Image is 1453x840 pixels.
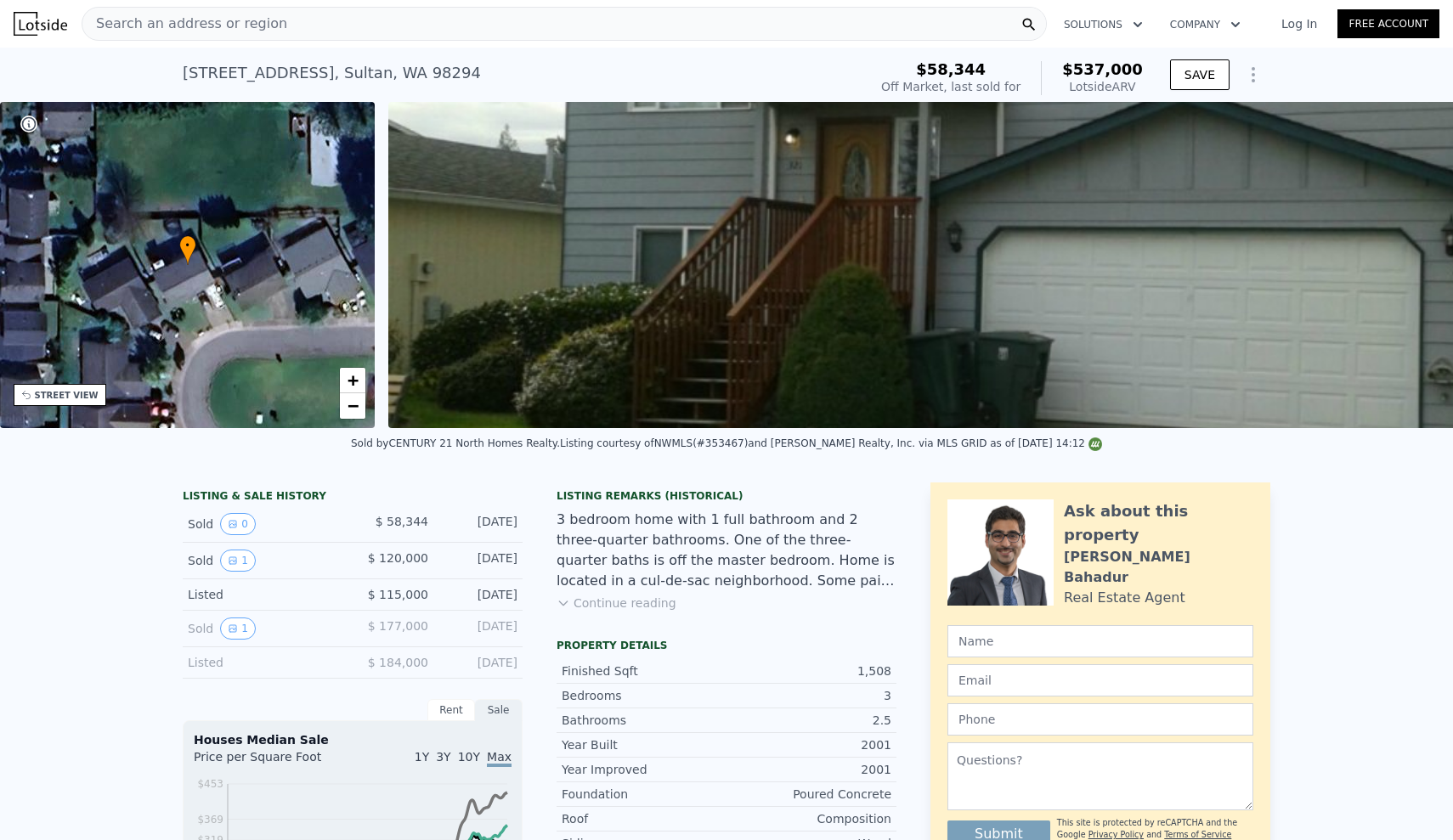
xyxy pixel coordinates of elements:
[188,617,339,640] div: Sold
[1164,830,1231,839] a: Terms of Service
[348,395,359,416] span: −
[442,550,517,572] div: [DATE]
[1088,437,1102,451] img: NWMLS Logo
[557,595,676,612] button: Continue reading
[14,12,67,36] img: Lotside
[368,551,428,565] span: $ 120,000
[726,761,891,778] div: 2001
[179,238,196,253] span: •
[348,369,359,391] span: +
[947,703,1253,736] input: Phone
[881,78,1020,95] div: Off Market, last sold for
[194,748,353,775] div: Price per Square Foot
[1064,499,1253,547] div: Ask about this property
[562,761,726,778] div: Year Improved
[560,437,1102,449] div: Listing courtesy of NWMLS (#353467) and [PERSON_NAME] Realty, Inc. via MLS GRID as of [DATE] 14:12
[436,750,450,764] span: 3Y
[1337,9,1439,38] a: Free Account
[427,699,475,721] div: Rent
[726,662,891,679] div: 1,508
[562,662,726,679] div: Finished Sqft
[183,61,481,85] div: [STREET_ADDRESS] , Sultan , WA 98294
[194,731,512,748] div: Houses Median Sale
[368,656,428,669] span: $ 184,000
[442,513,517,535] div: [DATE]
[1156,9,1254,40] button: Company
[726,712,891,729] div: 2.5
[340,368,365,393] a: Zoom in
[1261,15,1337,32] a: Log In
[1088,830,1144,839] a: Privacy Policy
[183,489,523,506] div: LISTING & SALE HISTORY
[562,712,726,729] div: Bathrooms
[442,586,517,603] div: [DATE]
[82,14,287,34] span: Search an address or region
[475,699,523,721] div: Sale
[220,550,256,572] button: View historical data
[188,654,339,671] div: Listed
[35,389,99,402] div: STREET VIEW
[726,810,891,827] div: Composition
[562,736,726,753] div: Year Built
[1064,588,1185,608] div: Real Estate Agent
[340,393,365,419] a: Zoom out
[557,639,896,652] div: Property details
[1050,9,1156,40] button: Solutions
[562,687,726,704] div: Bedrooms
[442,654,517,671] div: [DATE]
[1062,60,1143,78] span: $537,000
[487,750,512,767] span: Max
[188,513,339,535] div: Sold
[442,617,517,640] div: [DATE]
[916,60,986,78] span: $58,344
[1170,59,1230,90] button: SAVE
[351,437,560,449] div: Sold by CENTURY 21 North Homes Realty .
[726,687,891,704] div: 3
[188,550,339,572] div: Sold
[376,515,428,528] span: $ 58,344
[415,750,429,764] span: 1Y
[1062,78,1143,95] div: Lotside ARV
[562,810,726,827] div: Roof
[557,489,896,503] div: Listing Remarks (Historical)
[458,750,480,764] span: 10Y
[726,736,891,753] div: 2001
[562,786,726,803] div: Foundation
[947,664,1253,696] input: Email
[368,588,428,601] span: $ 115,000
[557,510,896,591] div: 3 bedroom home with 1 full bathroom and 2 three-quarter bathrooms. One of the three-quarter baths...
[368,619,428,633] span: $ 177,000
[179,235,196,265] div: •
[188,586,339,603] div: Listed
[726,786,891,803] div: Poured Concrete
[1064,547,1253,588] div: [PERSON_NAME] Bahadur
[1236,58,1270,92] button: Show Options
[197,778,223,790] tspan: $453
[197,814,223,826] tspan: $369
[947,625,1253,657] input: Name
[220,617,256,640] button: View historical data
[220,513,256,535] button: View historical data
